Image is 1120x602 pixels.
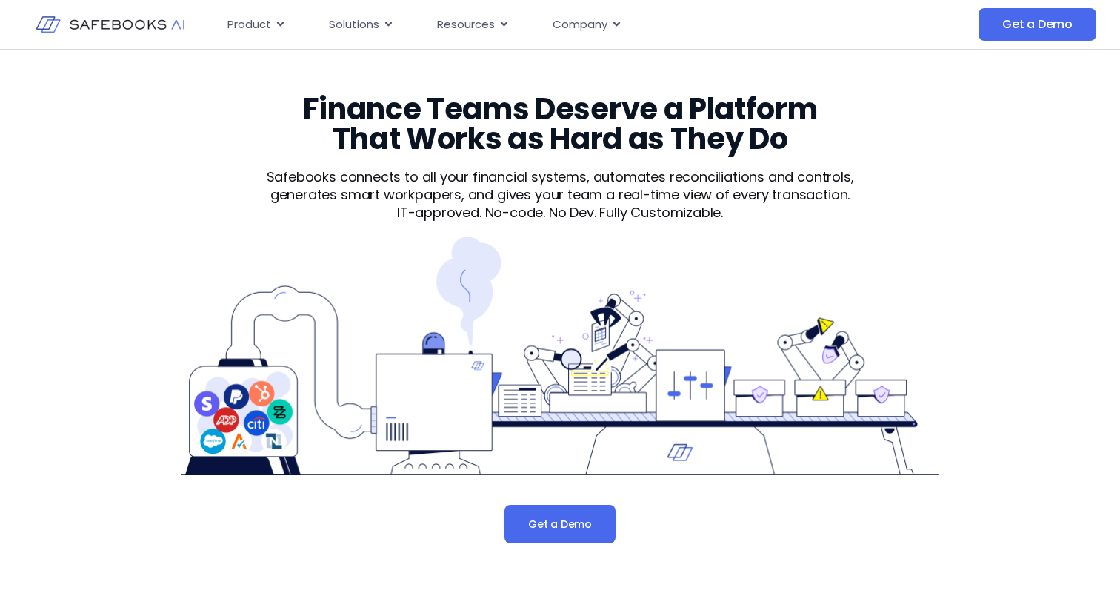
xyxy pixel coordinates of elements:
a: Get a Demo [979,8,1096,41]
a: Get a Demo [504,505,616,543]
p: IT-approved. No-code. No Dev. Fully Customizable. [240,204,879,222]
p: Safebooks connects to all your financial systems, automates reconciliations and controls, generat... [240,168,879,204]
img: Product 1 [181,236,939,475]
h3: Finance Teams Deserve a Platform That Works as Hard as They Do [274,94,846,153]
span: Company [553,16,607,33]
span: Get a Demo [528,517,592,532]
div: Menu Toggle [216,10,853,39]
span: Get a Demo [1002,17,1073,32]
span: Resources [437,16,495,33]
span: Solutions [329,16,379,33]
nav: Menu [216,10,853,39]
span: Product [227,16,271,33]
